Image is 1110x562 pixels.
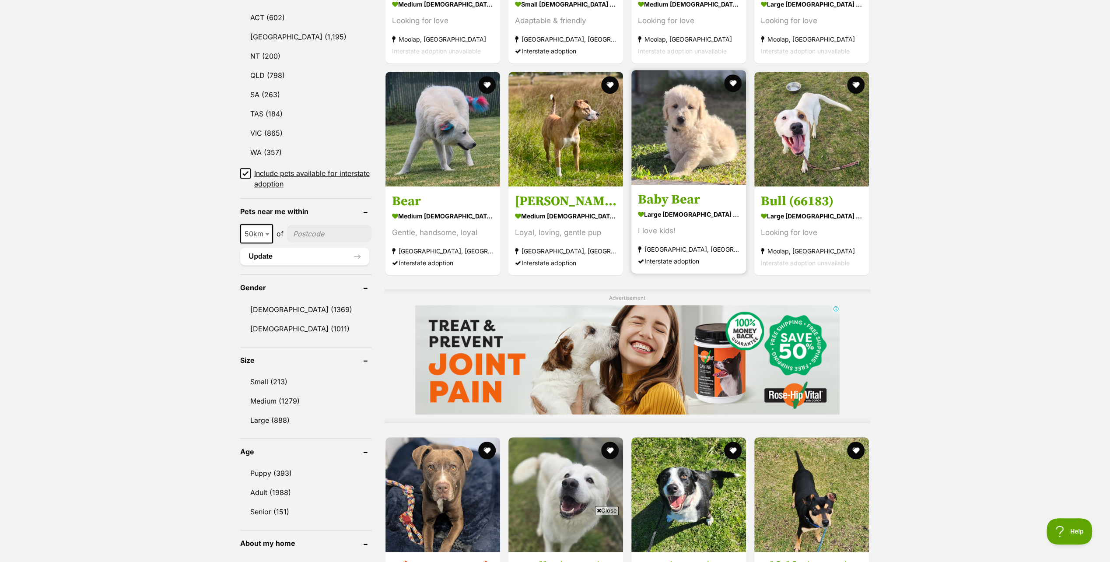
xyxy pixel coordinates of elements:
[287,225,371,242] input: postcode
[724,74,742,92] button: favourite
[240,143,371,162] a: WA (357)
[392,227,494,239] div: Gentle, handsome, loyal
[240,207,371,215] header: Pets near me within
[392,33,494,45] strong: Moolap, [GEOGRAPHIC_DATA]
[601,442,619,459] button: favourite
[240,8,371,27] a: ACT (602)
[631,70,746,185] img: Baby Bear - Maremma Sheepdog x Golden Retriever Dog
[240,320,371,338] a: [DEMOGRAPHIC_DATA] (1011)
[515,15,616,27] div: Adaptable & friendly
[515,257,616,269] div: Interstate adoption
[385,72,500,186] img: Bear - Maremma Sheepdog
[508,72,623,186] img: Adeline - Bull Arab Dog
[478,76,496,94] button: favourite
[415,305,840,414] iframe: Advertisement
[396,518,714,558] iframe: Advertisement
[385,289,870,424] div: Advertisement
[240,483,371,502] a: Adult (1988)
[638,191,739,208] h3: Baby Bear
[638,243,739,255] strong: [GEOGRAPHIC_DATA], [GEOGRAPHIC_DATA]
[631,437,746,552] img: Tess (66833) - Border Collie Dog
[385,437,500,552] img: 🥓 Eazy 6370 🥓 - Labrador Retriever x Staffordshire Bull Terrier x German Shorthaired Pointer Dog
[508,437,623,552] img: Apollo (66684) - Maremma Sheepdog
[240,168,371,189] a: Include pets available for interstate adoption
[515,245,616,257] strong: [GEOGRAPHIC_DATA], [GEOGRAPHIC_DATA]
[847,442,865,459] button: favourite
[240,372,371,391] a: Small (213)
[638,255,739,267] div: Interstate adoption
[761,245,862,257] strong: Moolap, [GEOGRAPHIC_DATA]
[392,193,494,210] h3: Bear
[240,539,371,547] header: About my home
[515,33,616,45] strong: [GEOGRAPHIC_DATA], [GEOGRAPHIC_DATA]
[515,227,616,239] div: Loyal, loving, gentle pup
[1047,518,1092,544] iframe: Help Scout Beacon - Open
[601,76,619,94] button: favourite
[240,411,371,429] a: Large (888)
[392,210,494,222] strong: medium [DEMOGRAPHIC_DATA] Dog
[392,15,494,27] div: Looking for love
[638,33,739,45] strong: Moolap, [GEOGRAPHIC_DATA]
[761,210,862,222] strong: large [DEMOGRAPHIC_DATA] Dog
[761,227,862,239] div: Looking for love
[385,186,500,275] a: Bear medium [DEMOGRAPHIC_DATA] Dog Gentle, handsome, loyal [GEOGRAPHIC_DATA], [GEOGRAPHIC_DATA] I...
[761,33,862,45] strong: Moolap, [GEOGRAPHIC_DATA]
[761,15,862,27] div: Looking for love
[724,442,742,459] button: favourite
[631,185,746,274] a: Baby Bear large [DEMOGRAPHIC_DATA] Dog I love kids! [GEOGRAPHIC_DATA], [GEOGRAPHIC_DATA] Intersta...
[241,228,272,240] span: 50km
[277,228,284,239] span: of
[392,257,494,269] div: Interstate adoption
[515,193,616,210] h3: [PERSON_NAME]
[392,245,494,257] strong: [GEOGRAPHIC_DATA], [GEOGRAPHIC_DATA]
[240,124,371,142] a: VIC (865)
[638,225,739,237] div: I love kids!
[478,442,496,459] button: favourite
[240,248,369,265] button: Update
[638,15,739,27] div: Looking for love
[754,72,869,186] img: Bull (66183) - Bull Arab Dog
[240,392,371,410] a: Medium (1279)
[754,437,869,552] img: Alfalfa (66651) - Australian Kelpie x Whippet Dog
[240,28,371,46] a: [GEOGRAPHIC_DATA] (1,195)
[595,506,619,515] span: Close
[515,210,616,222] strong: medium [DEMOGRAPHIC_DATA] Dog
[508,186,623,275] a: [PERSON_NAME] medium [DEMOGRAPHIC_DATA] Dog Loyal, loving, gentle pup [GEOGRAPHIC_DATA], [GEOGRAP...
[240,300,371,319] a: [DEMOGRAPHIC_DATA] (1369)
[240,464,371,482] a: Puppy (393)
[240,224,273,243] span: 50km
[638,208,739,221] strong: large [DEMOGRAPHIC_DATA] Dog
[761,259,850,267] span: Interstate adoption unavailable
[240,448,371,456] header: Age
[392,47,481,55] span: Interstate adoption unavailable
[240,47,371,65] a: NT (200)
[240,502,371,521] a: Senior (151)
[638,47,727,55] span: Interstate adoption unavailable
[515,45,616,57] div: Interstate adoption
[847,76,865,94] button: favourite
[240,66,371,84] a: QLD (798)
[761,47,850,55] span: Interstate adoption unavailable
[240,85,371,104] a: SA (263)
[754,186,869,275] a: Bull (66183) large [DEMOGRAPHIC_DATA] Dog Looking for love Moolap, [GEOGRAPHIC_DATA] Interstate a...
[240,284,371,292] header: Gender
[240,356,371,364] header: Size
[761,193,862,210] h3: Bull (66183)
[254,168,371,189] span: Include pets available for interstate adoption
[240,105,371,123] a: TAS (184)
